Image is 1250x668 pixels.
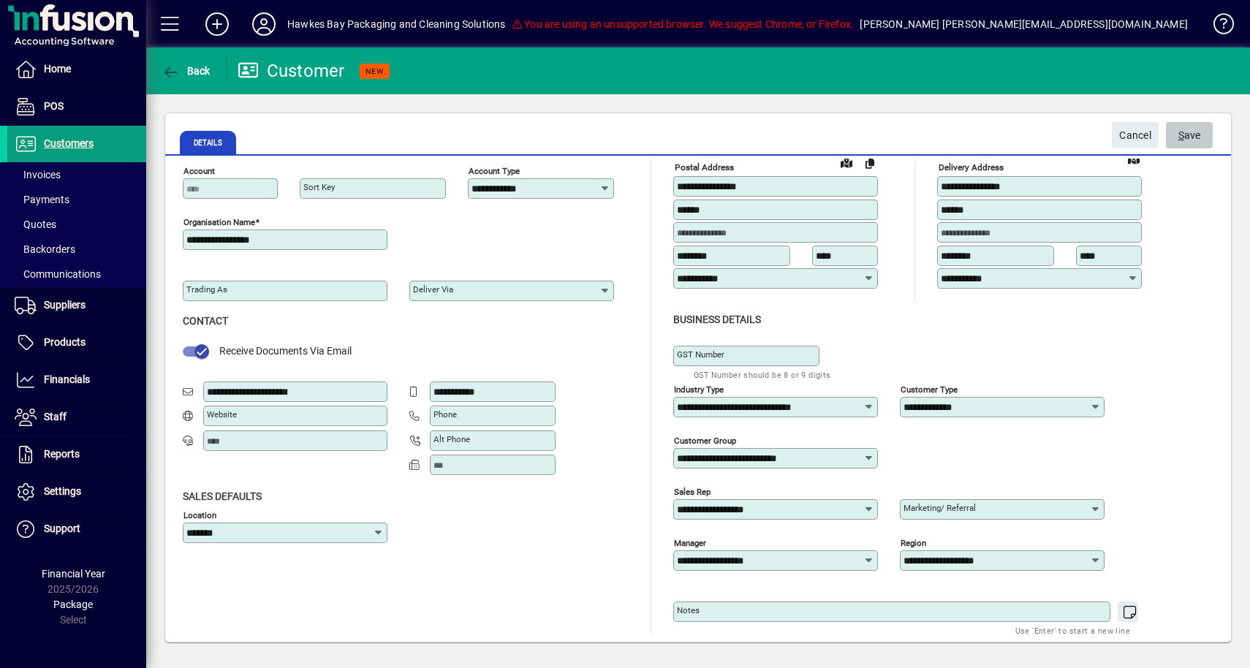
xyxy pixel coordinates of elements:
[7,212,146,237] a: Quotes
[44,448,80,460] span: Reports
[15,268,101,280] span: Communications
[7,324,146,361] a: Products
[15,243,75,255] span: Backorders
[146,58,227,84] app-page-header-button: Back
[1015,622,1130,639] mat-hint: Use 'Enter' to start a new line
[7,237,146,262] a: Backorders
[240,11,287,37] button: Profile
[1202,3,1232,50] a: Knowledge Base
[194,11,240,37] button: Add
[303,182,335,192] mat-label: Sort key
[44,411,67,422] span: Staff
[365,67,384,76] span: NEW
[183,166,215,176] mat-label: Account
[901,537,926,547] mat-label: Region
[673,314,761,325] span: Business details
[433,434,470,444] mat-label: Alt Phone
[674,384,724,394] mat-label: Industry type
[901,384,958,394] mat-label: Customer type
[860,12,1188,36] div: [PERSON_NAME] [PERSON_NAME][EMAIL_ADDRESS][DOMAIN_NAME]
[1178,124,1201,148] span: ave
[44,485,81,497] span: Settings
[53,599,93,610] span: Package
[7,362,146,398] a: Financials
[162,65,211,77] span: Back
[469,166,520,176] mat-label: Account Type
[413,284,453,295] mat-label: Deliver via
[674,537,706,547] mat-label: Manager
[7,187,146,212] a: Payments
[433,409,457,420] mat-label: Phone
[42,568,105,580] span: Financial Year
[183,509,216,520] mat-label: Location
[44,523,80,534] span: Support
[219,345,352,357] span: Receive Documents Via Email
[677,605,700,615] mat-label: Notes
[15,169,61,181] span: Invoices
[1112,122,1159,148] button: Cancel
[183,490,262,502] span: Sales defaults
[674,435,736,445] mat-label: Customer group
[44,373,90,385] span: Financials
[180,131,236,154] span: Details
[183,315,228,327] span: Contact
[1119,124,1151,148] span: Cancel
[44,63,71,75] span: Home
[7,287,146,324] a: Suppliers
[7,162,146,187] a: Invoices
[1178,129,1184,141] span: S
[7,88,146,125] a: POS
[15,194,69,205] span: Payments
[1166,122,1213,148] button: Save
[904,503,976,513] mat-label: Marketing/ Referral
[7,51,146,88] a: Home
[1122,147,1145,170] a: View on map
[238,59,345,83] div: Customer
[158,58,214,84] button: Back
[287,12,506,36] div: Hawkes Bay Packaging and Cleaning Solutions
[7,436,146,473] a: Reports
[674,486,711,496] mat-label: Sales rep
[183,217,255,227] mat-label: Organisation name
[677,349,724,360] mat-label: GST Number
[44,299,86,311] span: Suppliers
[7,511,146,547] a: Support
[7,399,146,436] a: Staff
[7,262,146,286] a: Communications
[186,284,227,295] mat-label: Trading as
[207,409,237,420] mat-label: Website
[44,336,86,348] span: Products
[7,474,146,510] a: Settings
[835,151,858,174] a: View on map
[15,219,56,230] span: Quotes
[694,366,831,383] mat-hint: GST Number should be 8 or 9 digits
[512,18,854,30] span: You are using an unsupported browser. We suggest Chrome, or Firefox.
[44,137,94,149] span: Customers
[44,100,64,112] span: POS
[858,151,882,175] button: Copy to Delivery address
